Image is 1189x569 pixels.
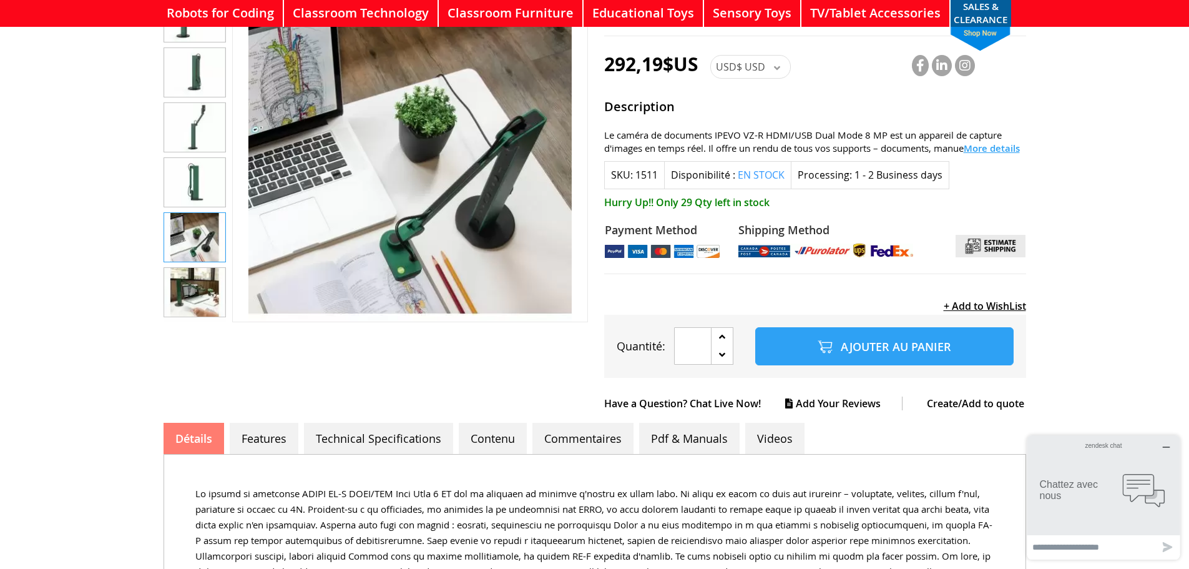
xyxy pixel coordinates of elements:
[604,51,698,77] span: 292,19$US
[164,158,225,207] img: Caméra VZ-R HDMI 8MP de Ipevo
[604,98,1026,119] strong: Description
[745,423,805,454] a: Videos
[671,168,735,182] label: Disponibilité :
[798,168,852,182] strong: Processing
[164,97,226,152] div: Caméra VZ-R HDMI 8MP de Ipevo
[304,423,453,454] a: Technical Specifications
[964,142,1020,155] span: More details
[710,55,791,79] div: USD$ USD
[532,423,634,454] a: Commentaires
[164,317,226,372] div: Caméra VZ-R HDMI 8MP de Ipevo
[604,18,623,30] a: Ipevo
[604,397,783,410] a: Have a Question? Chat Live Now!
[164,213,225,262] img: Caméra VZ-R HDMI 8MP de Ipevo
[785,397,903,410] a: Add Your Reviews
[944,299,1026,313] a: + Add to WishList
[745,60,765,74] span: USD
[164,103,225,152] img: Caméra VZ-R HDMI 8MP de Ipevo
[604,195,1026,210] span: Hurry Up!! Only 29 Qty left in stock
[611,168,633,182] strong: SKU
[944,27,1017,51] span: shop now
[1022,430,1185,565] iframe: Ouvre un widget dans lequel vous pouvez chatter avec l’un de nos agents
[755,327,1013,365] button: Ajouter au panier
[164,152,226,207] div: Caméra VZ-R HDMI 8MP de Ipevo
[605,222,720,239] strong: Payment Method
[664,161,791,189] div: Disponibilité
[164,268,225,317] img: Caméra VZ-R HDMI 8MP de Ipevo
[956,235,1025,257] img: calculate estimate shipping
[738,222,913,239] strong: Shipping Method
[164,262,226,317] div: Caméra VZ-R HDMI 8MP de Ipevo
[230,423,298,454] a: Features
[738,168,785,182] span: En stock
[905,397,1024,410] a: Create/Add to quote
[164,207,226,262] div: Caméra VZ-R HDMI 8MP de Ipevo
[604,129,1026,155] div: Le caméra de documents IPEVO VZ-R HDMI/USB Dual Mode 8 MP est un appareil de capture d'images en ...
[164,42,226,97] div: Caméra VZ-R HDMI 8MP de Ipevo
[841,340,951,355] span: Ajouter au panier
[164,423,224,454] a: Détails
[639,423,740,454] a: Pdf & Manuals
[459,423,527,454] a: Contenu
[716,60,742,74] span: USD$
[617,339,665,354] span: Quantité:
[854,168,942,182] div: 1 - 2 Business days
[635,168,658,182] div: 1511
[164,48,225,97] img: Caméra VZ-R HDMI 8MP de Ipevo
